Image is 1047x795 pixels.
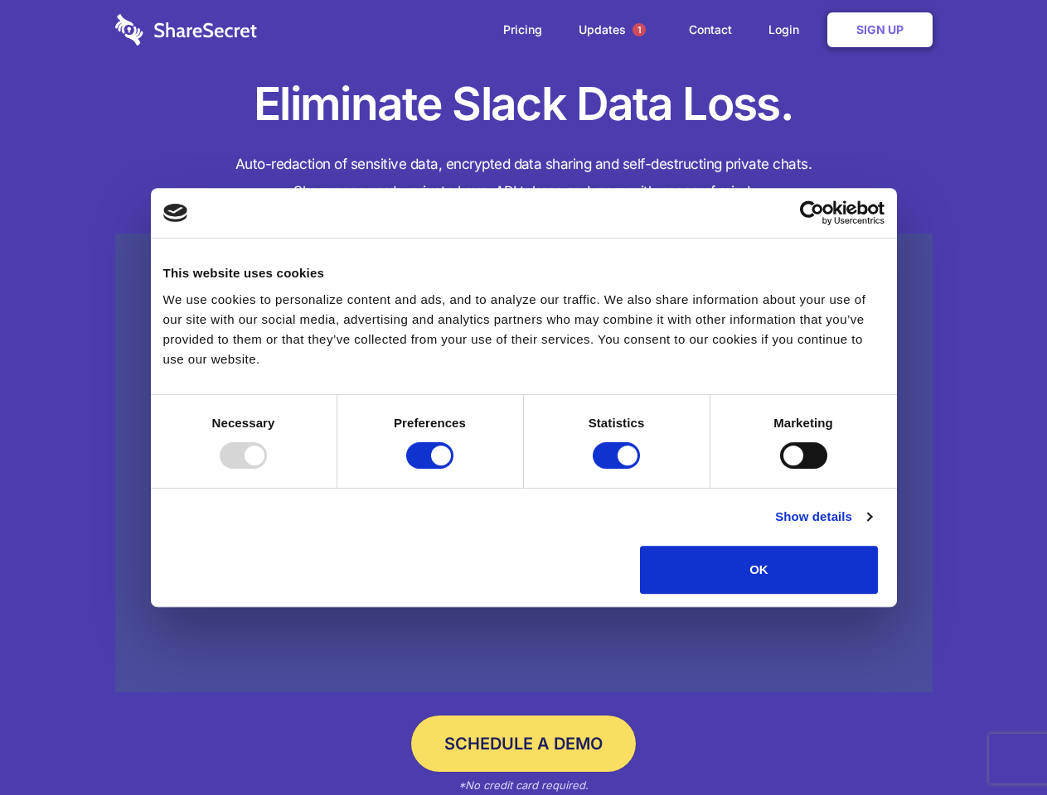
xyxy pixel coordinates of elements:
button: OK [640,546,878,594]
strong: Statistics [589,416,645,430]
img: logo [163,204,188,222]
a: Wistia video thumbnail [115,234,933,693]
h4: Auto-redaction of sensitive data, encrypted data sharing and self-destructing private chats. Shar... [115,151,933,205]
div: This website uses cookies [163,263,885,283]
div: We use cookies to personalize content and ads, and to analyze our traffic. We also share informat... [163,290,885,369]
a: Contact [672,4,749,55]
h1: Eliminate Slack Data Loss. [115,75,933,134]
img: logo-wordmark-white-trans-d4663122ce5f474addd5e946df7df03e33cb6a1c49d2221995e7729f52c070b2.svg [115,14,257,46]
a: Pricing [487,4,559,55]
strong: Necessary [212,416,275,430]
strong: Preferences [394,416,466,430]
span: 1 [633,23,646,36]
a: Show details [775,507,871,527]
a: Usercentrics Cookiebot - opens in a new window [739,200,885,225]
strong: Marketing [773,416,833,430]
a: Sign Up [827,12,933,47]
a: Login [752,4,824,55]
em: *No credit card required. [458,778,589,792]
a: Schedule a Demo [411,715,636,772]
